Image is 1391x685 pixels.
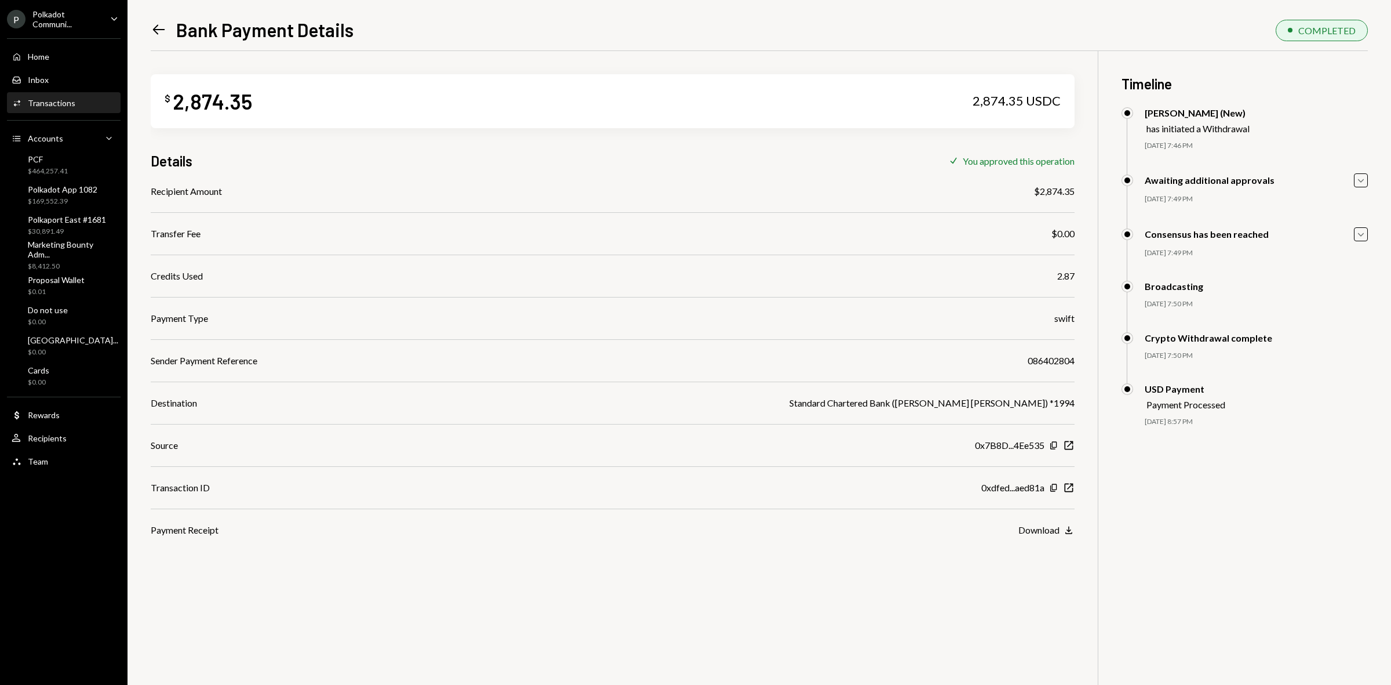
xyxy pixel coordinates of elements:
[1145,299,1368,309] div: [DATE] 7:50 PM
[7,241,121,269] a: Marketing Bounty Adm...$8,412.50
[1146,123,1250,134] div: has initiated a Withdrawal
[28,275,85,285] div: Proposal Wallet
[1298,25,1356,36] div: COMPLETED
[1145,417,1368,427] div: [DATE] 8:57 PM
[151,227,201,241] div: Transfer Fee
[28,227,106,237] div: $30,891.49
[789,396,1075,410] div: Standard Chartered Bank ([PERSON_NAME] [PERSON_NAME]) *1994
[1145,194,1368,204] div: [DATE] 7:49 PM
[28,166,68,176] div: $464,257.41
[7,332,123,360] a: [GEOGRAPHIC_DATA]...$0.00
[28,240,116,259] div: Marketing Bounty Adm...
[1145,229,1269,240] div: Consensus has been reached
[28,347,118,357] div: $0.00
[1145,281,1203,292] div: Broadcasting
[1057,269,1075,283] div: 2.87
[28,456,48,466] div: Team
[28,365,49,375] div: Cards
[151,184,222,198] div: Recipient Amount
[1028,354,1075,368] div: 086402804
[28,287,85,297] div: $0.01
[7,181,121,209] a: Polkadot App 1082$169,552.39
[28,52,49,61] div: Home
[151,481,210,495] div: Transaction ID
[7,362,121,390] a: Cards$0.00
[963,155,1075,166] div: You approved this operation
[1145,107,1250,118] div: [PERSON_NAME] (New)
[1051,227,1075,241] div: $0.00
[176,18,354,41] h1: Bank Payment Details
[28,98,75,108] div: Transactions
[28,378,49,387] div: $0.00
[7,92,121,113] a: Transactions
[28,215,106,224] div: Polkaport East #1681
[1054,311,1075,325] div: swift
[173,88,252,114] div: 2,874.35
[28,410,60,420] div: Rewards
[1145,351,1368,361] div: [DATE] 7:50 PM
[7,427,121,448] a: Recipients
[28,262,116,271] div: $8,412.50
[7,151,121,179] a: PCF$464,257.41
[1145,248,1368,258] div: [DATE] 7:49 PM
[7,128,121,148] a: Accounts
[7,46,121,67] a: Home
[7,271,121,299] a: Proposal Wallet$0.01
[28,75,49,85] div: Inbox
[28,305,68,315] div: Do not use
[1034,184,1075,198] div: $2,874.35
[151,269,203,283] div: Credits Used
[151,151,192,171] h3: Details
[7,302,121,329] a: Do not use$0.00
[7,69,121,90] a: Inbox
[28,197,97,206] div: $169,552.39
[1018,524,1059,535] div: Download
[975,438,1044,452] div: 0x7B8D...4Ee535
[151,396,197,410] div: Destination
[973,93,1061,109] div: 2,874.35 USDC
[1146,399,1225,410] div: Payment Processed
[1145,141,1368,151] div: [DATE] 7:46 PM
[1145,175,1275,186] div: Awaiting additional approvals
[28,184,97,194] div: Polkadot App 1082
[151,354,257,368] div: Sender Payment Reference
[1145,383,1225,394] div: USD Payment
[981,481,1044,495] div: 0xdfed...aed81a
[7,451,121,472] a: Team
[1145,332,1272,343] div: Crypto Withdrawal complete
[151,438,178,452] div: Source
[28,317,68,327] div: $0.00
[7,404,121,425] a: Rewards
[32,9,101,29] div: Polkadot Communi...
[165,93,170,104] div: $
[151,523,219,537] div: Payment Receipt
[28,154,68,164] div: PCF
[28,133,63,143] div: Accounts
[28,433,67,443] div: Recipients
[151,311,208,325] div: Payment Type
[28,335,118,345] div: [GEOGRAPHIC_DATA]...
[1018,524,1075,537] button: Download
[7,211,121,239] a: Polkaport East #1681$30,891.49
[7,10,26,28] div: P
[1121,74,1368,93] h3: Timeline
